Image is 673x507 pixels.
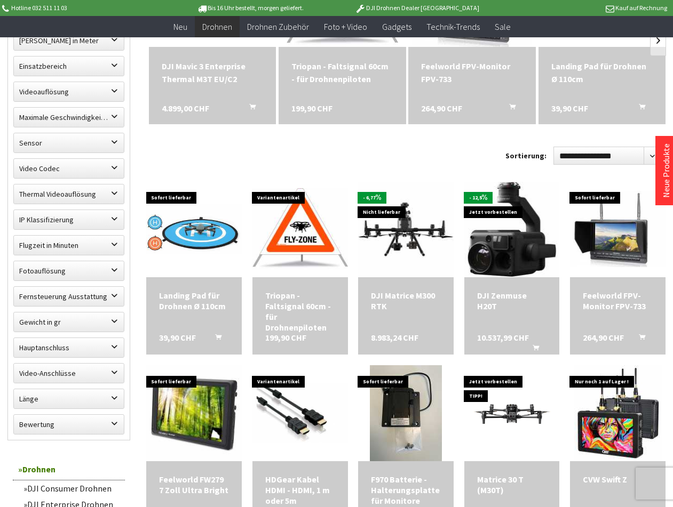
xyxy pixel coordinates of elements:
div: Feelworld FPV-Monitor FPV-733 [421,60,522,85]
a: Feelworld FPV-Monitor FPV-733 264,90 CHF In den Warenkorb [421,60,522,85]
a: Feelworld FW279 7 Zoll Ultra Bright 340,26 CHF In den Warenkorb [159,474,229,495]
span: Sale [495,21,511,32]
img: F970 Batterie - Halterungsplatte für Monitore [370,365,442,461]
a: F970 Batterie - Halterungsplatte für Monitore 15,01 CHF In den Warenkorb [371,474,441,506]
label: Flugzeit in Minuten [14,236,124,255]
div: F970 Batterie - Halterungsplatte für Monitore [371,474,441,506]
span: Technik-Trends [426,21,480,32]
a: Triopan - Faltsignal 60cm - für Drohnenpiloten 199,90 CHF [291,60,393,85]
a: Foto + Video [316,16,375,38]
img: DJI Matrice M300 RTK [358,182,454,277]
div: Landing Pad für Drohnen Ø 110cm [159,290,229,311]
a: Drohnen [13,458,125,480]
span: Gadgets [382,21,411,32]
button: In den Warenkorb [626,332,652,346]
button: In den Warenkorb [236,102,262,116]
div: CVW Swift Z [583,474,653,485]
a: HDGear Kabel HDMI - HDMI, 1 m oder 5m 9,94 CHF [265,474,335,506]
a: Neue Produkte [661,143,671,198]
img: Landing Pad für Drohnen Ø 110cm [146,204,242,254]
div: Landing Pad für Drohnen Ø 110cm [551,60,653,85]
a: Neu [166,16,195,38]
a: DJI Consumer Drohnen [18,480,125,496]
span: 264,90 CHF [583,332,624,343]
label: Sensor [14,133,124,152]
label: Video Codec [14,159,124,178]
span: 8.983,24 CHF [371,332,418,343]
span: 199,90 CHF [265,332,306,343]
div: Triopan - Faltsignal 60cm - für Drohnenpiloten [291,60,393,85]
label: Fotoauflösung [14,261,124,280]
div: DJI Zenmuse H20T [477,290,547,311]
p: Kauf auf Rechnung [501,2,667,14]
span: 10.537,99 CHF [477,332,529,343]
a: Sale [487,16,518,38]
label: Sortierung: [505,147,547,164]
span: 199,90 CHF [291,102,332,115]
label: Hauptanschluss [14,338,124,357]
a: Feelworld FPV-Monitor FPV-733 264,90 CHF In den Warenkorb [583,290,653,311]
div: Feelworld FPV-Monitor FPV-733 [583,290,653,311]
button: In den Warenkorb [496,102,522,116]
p: Bis 16 Uhr bestellt, morgen geliefert. [167,2,334,14]
a: DJI Matrice M300 RTK 8.983,24 CHF [371,290,441,311]
label: Maximale Flughöhe in Meter [14,31,124,50]
img: DJI Zenmuse H20T [464,182,560,277]
img: Triopan - Faltsignal 60cm - für Drohnenpiloten [252,188,348,270]
span: Foto + Video [324,21,367,32]
a: Drohnen Zubehör [240,16,316,38]
a: Technik-Trends [419,16,487,38]
span: Neu [173,21,187,32]
p: Hotline 032 511 11 03 [1,2,167,14]
a: DJI Zenmuse H20T 10.537,99 CHF In den Warenkorb [477,290,547,311]
div: DJI Matrice M300 RTK [371,290,441,311]
span: 4.899,00 CHF [162,102,209,115]
img: Feelworld FW279 7 Zoll Ultra Bright [146,365,242,461]
label: Maximale Geschwindigkeit in km/h [14,108,124,127]
a: Drohnen [195,16,240,38]
span: 264,90 CHF [421,102,462,115]
label: IP Klassifizierung [14,210,124,229]
a: CVW Swift Z 942,49 CHF In den Warenkorb [583,474,653,485]
a: DJI Mavic 3 Enterprise Thermal M3T EU/C2 4.899,00 CHF In den Warenkorb [162,60,263,85]
a: Matrice 30 T (M30T) 9.949,00 CHF In den Warenkorb [477,474,547,495]
img: CVW Swift Z [574,365,662,461]
div: DJI Mavic 3 Enterprise Thermal M3T EU/C2 [162,60,263,85]
span: 39,90 CHF [551,102,588,115]
img: HDGear Kabel HDMI - HDMI, 1 m oder 5m [252,383,348,442]
p: DJI Drohnen Dealer [GEOGRAPHIC_DATA] [334,2,500,14]
label: Einsatzbereich [14,57,124,76]
span: 39,90 CHF [159,332,196,343]
div: Triopan - Faltsignal 60cm - für Drohnenpiloten [265,290,335,333]
img: Matrice 30 T (M30T) [464,386,560,440]
label: Länge [14,389,124,408]
span: Drohnen Zubehör [247,21,309,32]
button: In den Warenkorb [202,332,228,346]
label: Videoauflösung [14,82,124,101]
label: Fernsteuerung Ausstattung [14,287,124,306]
a: Triopan - Faltsignal 60cm - für Drohnenpiloten 199,90 CHF [265,290,335,333]
div: Feelworld FW279 7 Zoll Ultra Bright [159,474,229,495]
a: Gadgets [375,16,419,38]
button: In den Warenkorb [626,102,652,116]
label: Video-Anschlüsse [14,364,124,383]
a: Landing Pad für Drohnen Ø 110cm 39,90 CHF In den Warenkorb [159,290,229,311]
img: Feelworld FPV-Monitor FPV-733 [570,191,666,267]
div: HDGear Kabel HDMI - HDMI, 1 m oder 5m [265,474,335,506]
div: Matrice 30 T (M30T) [477,474,547,495]
span: Drohnen [202,21,232,32]
a: Landing Pad für Drohnen Ø 110cm 39,90 CHF In den Warenkorb [551,60,653,85]
button: In den Warenkorb [520,343,545,357]
label: Bewertung [14,415,124,434]
label: Thermal Videoauflösung [14,184,124,204]
label: Gewicht in gr [14,312,124,332]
